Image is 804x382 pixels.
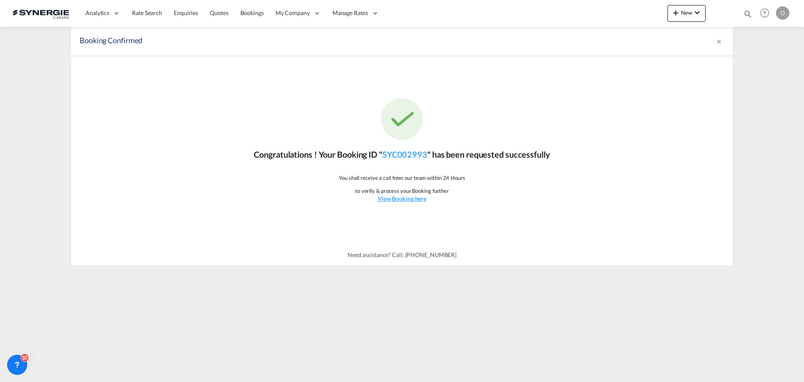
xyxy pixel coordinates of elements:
span: My Company [276,9,310,17]
span: Help [758,6,772,20]
div: O [776,6,789,20]
img: 1f56c880d42311ef80fc7dca854c8e59.png [13,4,69,23]
a: SYC002993 [382,149,427,159]
p: Congratulations ! Your Booking ID " " has been requested successfully [254,148,550,160]
md-icon: icon-plus 400-fg [671,8,681,18]
div: icon-magnify [743,9,752,22]
span: New [671,9,702,16]
p: You shall receive a call from our team within 24 Hours [339,174,465,182]
iframe: Chat [6,338,36,369]
span: Manage Rates [332,9,368,17]
button: icon-plus 400-fgNewicon-chevron-down [667,5,706,22]
span: Analytics [85,9,109,17]
span: Bookings [240,9,264,16]
u: View Booking here [378,195,426,202]
md-icon: icon-close [716,38,722,45]
md-icon: icon-chevron-down [692,8,702,18]
div: Booking Confirmed [80,35,595,47]
div: Help [758,6,776,21]
span: Enquiries [174,9,198,16]
span: Rate Search [132,9,162,16]
p: to verify & process your Booking further [355,187,449,195]
p: Need assistance? Call: [PHONE_NUMBER] [348,251,456,259]
md-icon: icon-magnify [743,9,752,18]
span: Quotes [210,9,228,16]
